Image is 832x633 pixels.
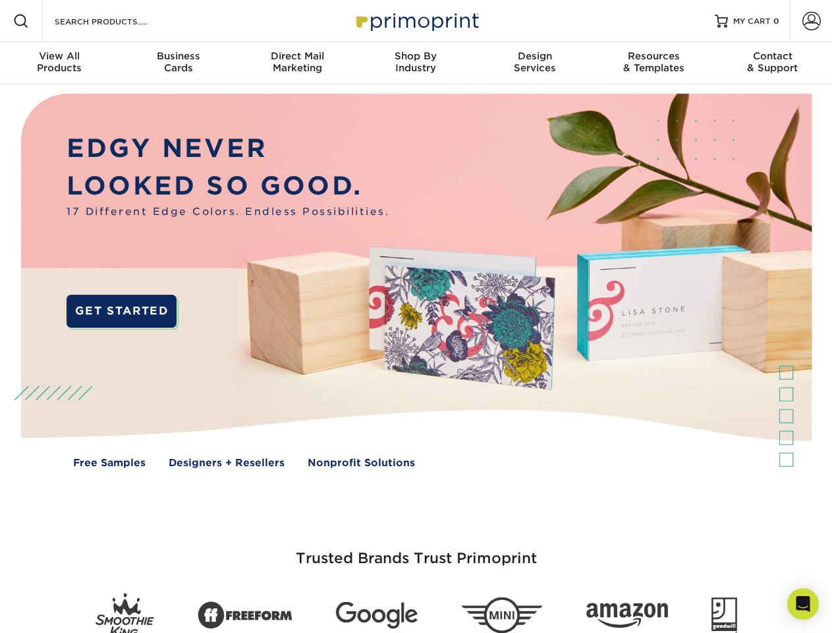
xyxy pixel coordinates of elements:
img: Amazon [586,603,668,628]
img: Google [336,602,418,629]
a: Direct MailMarketing [238,42,356,84]
iframe: Google Customer Reviews [3,593,112,628]
span: 0 [773,16,779,26]
span: Contact [713,50,832,62]
div: Open Intercom Messenger [787,588,819,620]
div: & Support [713,50,832,74]
div: Cards [119,50,237,74]
a: Shop ByIndustry [356,42,475,84]
img: Primoprint [350,7,482,35]
p: EDGY NEVER [67,130,389,167]
span: Direct Mail [238,50,356,62]
div: Marketing [238,50,356,74]
a: Nonprofit Solutions [308,456,415,471]
img: Goodwill [711,597,737,633]
a: DesignServices [476,42,594,84]
span: Design [476,50,594,62]
a: Contact& Support [713,42,832,84]
a: GET STARTED [67,295,177,328]
span: MY CART [733,16,771,27]
span: Resources [594,50,713,62]
p: LOOKED SO GOOD. [67,167,389,205]
a: Free Samples [73,456,146,471]
input: SEARCH PRODUCTS..... [53,13,182,29]
span: Shop By [356,50,475,62]
h3: Trusted Brands Trust Primoprint [31,518,802,583]
div: & Templates [594,50,713,74]
a: Designers + Resellers [169,456,285,471]
a: BusinessCards [119,42,237,84]
div: Services [476,50,594,74]
span: Business [119,50,237,62]
a: Resources& Templates [594,42,713,84]
span: 17 Different Edge Colors. Endless Possibilities. [67,204,389,220]
div: Industry [356,50,475,74]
